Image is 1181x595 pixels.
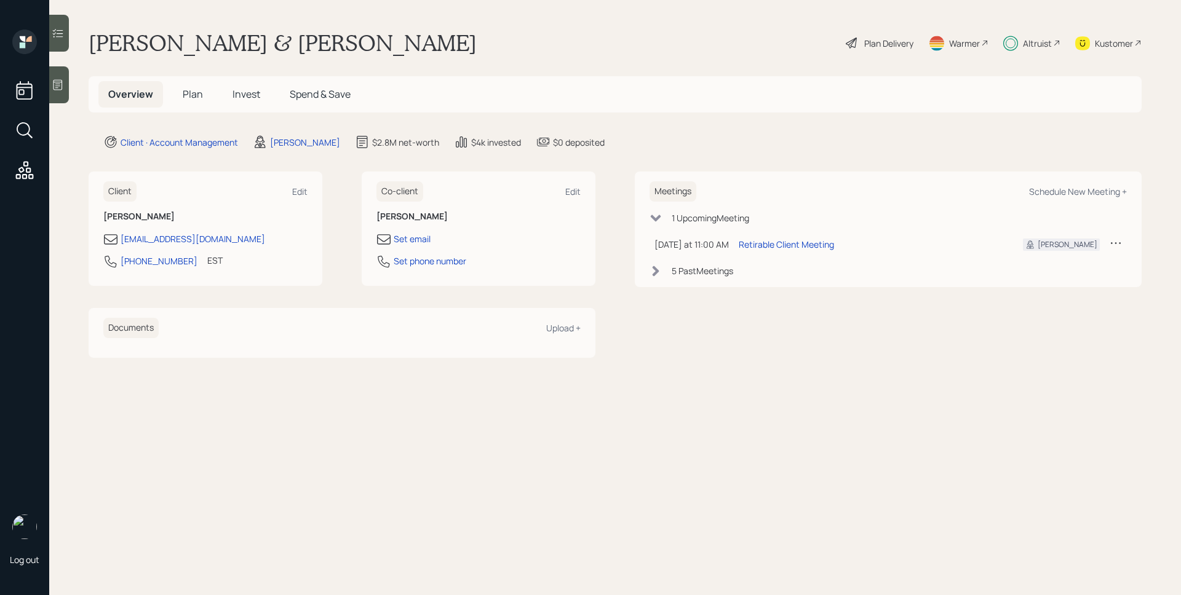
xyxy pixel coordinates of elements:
[10,554,39,565] div: Log out
[672,264,733,277] div: 5 Past Meeting s
[949,37,980,50] div: Warmer
[654,238,729,251] div: [DATE] at 11:00 AM
[650,181,696,202] h6: Meetings
[292,186,308,197] div: Edit
[372,136,439,149] div: $2.8M net-worth
[108,87,153,101] span: Overview
[233,87,260,101] span: Invest
[103,181,137,202] h6: Client
[376,211,581,222] h6: [PERSON_NAME]
[121,254,197,267] div: [PHONE_NUMBER]
[12,514,37,539] img: james-distasi-headshot.png
[1023,37,1052,50] div: Altruist
[121,232,265,245] div: [EMAIL_ADDRESS][DOMAIN_NAME]
[103,211,308,222] h6: [PERSON_NAME]
[1038,239,1097,250] div: [PERSON_NAME]
[1095,37,1133,50] div: Kustomer
[207,254,223,267] div: EST
[183,87,203,101] span: Plan
[376,181,423,202] h6: Co-client
[553,136,605,149] div: $0 deposited
[1029,186,1127,197] div: Schedule New Meeting +
[471,136,521,149] div: $4k invested
[546,322,581,334] div: Upload +
[565,186,581,197] div: Edit
[864,37,913,50] div: Plan Delivery
[739,238,834,251] div: Retirable Client Meeting
[394,254,466,267] div: Set phone number
[270,136,340,149] div: [PERSON_NAME]
[394,232,431,245] div: Set email
[89,30,477,57] h1: [PERSON_NAME] & [PERSON_NAME]
[103,318,159,338] h6: Documents
[121,136,238,149] div: Client · Account Management
[672,211,749,224] div: 1 Upcoming Meeting
[290,87,351,101] span: Spend & Save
